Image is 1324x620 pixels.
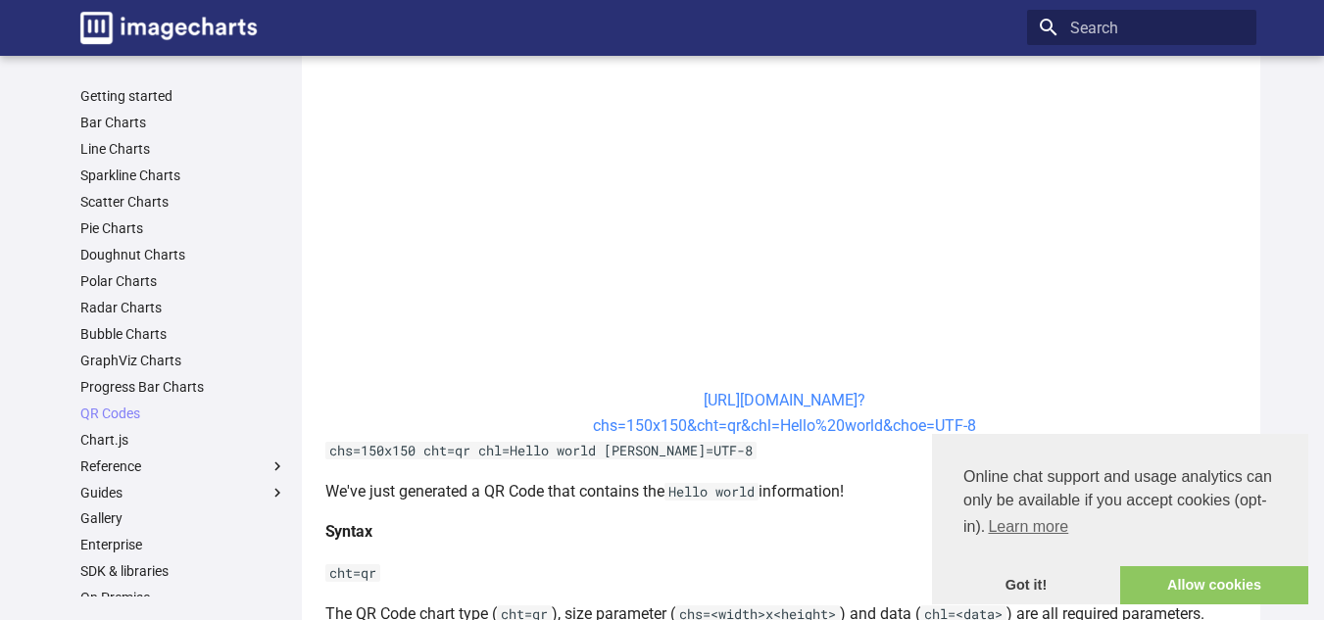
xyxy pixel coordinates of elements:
span: Online chat support and usage analytics can only be available if you accept cookies (opt-in). [963,465,1277,542]
a: QR Codes [80,405,286,422]
a: Sparkline Charts [80,167,286,184]
a: Line Charts [80,140,286,158]
label: Reference [80,457,286,475]
label: Guides [80,484,286,501]
a: allow cookies [1120,566,1308,605]
a: learn more about cookies [985,512,1071,542]
h4: Syntax [325,519,1245,545]
a: Pie Charts [80,219,286,237]
input: Search [1027,10,1256,45]
a: dismiss cookie message [932,566,1120,605]
a: [URL][DOMAIN_NAME]?chs=150x150&cht=qr&chl=Hello%20world&choe=UTF-8 [593,391,976,435]
a: Progress Bar Charts [80,378,286,396]
img: logo [80,12,257,44]
a: Polar Charts [80,272,286,290]
code: chs=150x150 cht=qr chl=Hello world [PERSON_NAME]=UTF-8 [325,442,757,459]
p: We've just generated a QR Code that contains the information! [325,479,1245,504]
a: Radar Charts [80,299,286,316]
div: cookieconsent [932,434,1308,604]
a: Bar Charts [80,114,286,131]
code: Hello world [664,483,759,501]
a: On Premise [80,589,286,606]
a: Gallery [80,509,286,527]
a: Bubble Charts [80,325,286,343]
a: Doughnut Charts [80,246,286,263]
a: Getting started [80,87,286,105]
a: Enterprise [80,536,286,553]
a: Scatter Charts [80,193,286,211]
a: GraphViz Charts [80,352,286,369]
a: SDK & libraries [80,562,286,580]
a: Chart.js [80,431,286,449]
a: Image-Charts documentation [73,4,265,52]
code: cht=qr [325,564,380,582]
